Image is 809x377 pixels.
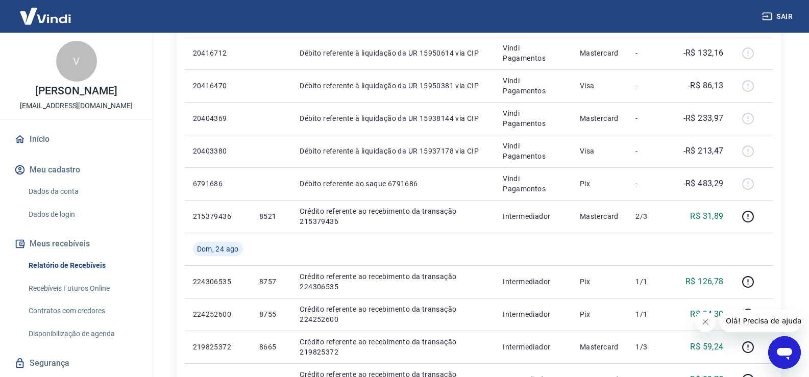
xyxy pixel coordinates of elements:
[580,81,620,91] p: Visa
[24,278,140,299] a: Recebíveis Futuros Online
[300,304,486,324] p: Crédito referente ao recebimento da transação 224252600
[300,271,486,292] p: Crédito referente ao recebimento da transação 224306535
[300,146,486,156] p: Débito referente à liquidação da UR 15937178 via CIP
[259,342,283,352] p: 8665
[300,206,486,227] p: Crédito referente ao recebimento da transação 215379436
[259,277,283,287] p: 8757
[580,146,620,156] p: Visa
[580,113,620,123] p: Mastercard
[580,179,620,189] p: Pix
[24,181,140,202] a: Dados da conta
[635,277,666,287] p: 1/1
[197,244,239,254] span: Dom, 24 ago
[56,41,97,82] div: V
[193,81,243,91] p: 20416470
[193,113,243,123] p: 20404369
[24,255,140,276] a: Relatório de Recebíveis
[688,80,724,92] p: -R$ 86,13
[193,277,243,287] p: 224306535
[503,141,563,161] p: Vindi Pagamentos
[193,342,243,352] p: 219825372
[193,309,243,319] p: 224252600
[635,113,666,123] p: -
[635,48,666,58] p: -
[12,352,140,374] a: Segurança
[300,113,486,123] p: Débito referente à liquidação da UR 15938144 via CIP
[24,300,140,321] a: Contratos com credores
[635,179,666,189] p: -
[580,277,620,287] p: Pix
[503,309,563,319] p: Intermediador
[503,277,563,287] p: Intermediador
[690,341,723,353] p: R$ 59,24
[635,146,666,156] p: -
[193,179,243,189] p: 6791686
[6,7,86,15] span: Olá! Precisa de ajuda?
[24,323,140,344] a: Disponibilização de agenda
[35,86,117,96] p: [PERSON_NAME]
[503,211,563,221] p: Intermediador
[20,100,133,111] p: [EMAIL_ADDRESS][DOMAIN_NAME]
[259,211,283,221] p: 8521
[690,308,723,320] p: R$ 94,30
[12,1,79,32] img: Vindi
[683,145,724,157] p: -R$ 213,47
[24,204,140,225] a: Dados de login
[300,48,486,58] p: Débito referente à liquidação da UR 15950614 via CIP
[580,342,620,352] p: Mastercard
[193,48,243,58] p: 20416712
[695,312,716,332] iframe: Fechar mensagem
[683,47,724,59] p: -R$ 132,16
[503,43,563,63] p: Vindi Pagamentos
[690,210,723,222] p: R$ 31,89
[580,48,620,58] p: Mastercard
[300,337,486,357] p: Crédito referente ao recebimento da transação 219825372
[580,309,620,319] p: Pix
[760,7,797,26] button: Sair
[580,211,620,221] p: Mastercard
[12,233,140,255] button: Meus recebíveis
[635,309,666,319] p: 1/1
[12,159,140,181] button: Meu cadastro
[635,342,666,352] p: 1/3
[503,173,563,194] p: Vindi Pagamentos
[685,275,724,288] p: R$ 126,78
[720,310,801,332] iframe: Mensagem da empresa
[503,342,563,352] p: Intermediador
[259,309,283,319] p: 8755
[635,81,666,91] p: -
[768,336,801,369] iframe: Botão para abrir a janela de mensagens
[300,179,486,189] p: Débito referente ao saque 6791686
[683,178,724,190] p: -R$ 483,29
[300,81,486,91] p: Débito referente à liquidação da UR 15950381 via CIP
[12,128,140,150] a: Início
[503,76,563,96] p: Vindi Pagamentos
[683,112,724,124] p: -R$ 233,97
[193,211,243,221] p: 215379436
[635,211,666,221] p: 2/3
[193,146,243,156] p: 20403380
[503,108,563,129] p: Vindi Pagamentos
